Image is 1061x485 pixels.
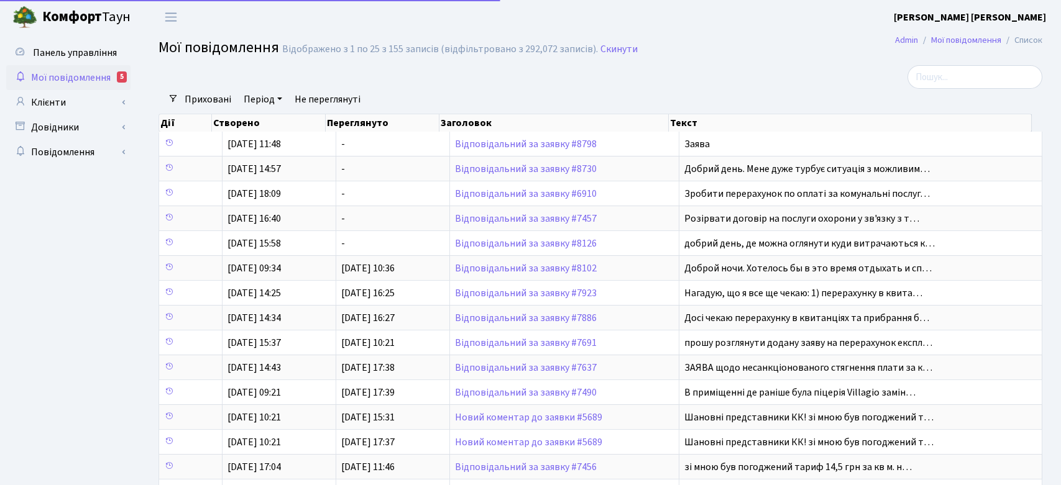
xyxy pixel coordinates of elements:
a: Скинути [600,43,638,55]
span: Таун [42,7,131,28]
span: Заява [684,137,710,151]
span: добрий день, де можна оглянути куди витрачаються к… [684,237,935,250]
span: Зробити перерахунок по оплаті за комунальні послуг… [684,187,930,201]
th: Переглянуто [326,114,439,132]
span: Досі чекаю перерахунку в квитанціях та прибрання б… [684,311,929,325]
img: logo.png [12,5,37,30]
a: Новий коментар до заявки #5689 [455,435,602,449]
button: Переключити навігацію [155,7,186,27]
a: Відповідальний за заявку #7923 [455,286,597,300]
a: Відповідальний за заявку #7457 [455,212,597,225]
span: [DATE] 14:34 [227,311,281,325]
span: [DATE] 18:09 [227,187,281,201]
span: [DATE] 11:46 [341,460,395,474]
span: [DATE] 16:40 [227,212,281,225]
span: зі мною був погоджений тариф 14,5 грн за кв м. н… [684,460,912,474]
a: Відповідальний за заявку #7456 [455,460,597,474]
a: Відповідальний за заявку #7691 [455,336,597,350]
a: Відповідальний за заявку #8102 [455,261,597,275]
span: прошу розглянути додану заяву на перерахунок експл… [684,336,932,350]
b: Комфорт [42,7,102,27]
span: [DATE] 17:38 [341,361,395,374]
span: Доброй ночи. Хотелось бы в это время отдыхать и сп… [684,261,932,275]
span: [DATE] 15:31 [341,410,395,424]
span: [DATE] 15:58 [227,237,281,250]
th: Заголовок [439,114,669,132]
span: Шановні представники КК! зі мною був погоджений т… [684,435,934,449]
span: Панель управління [33,46,117,60]
span: [DATE] 10:21 [227,435,281,449]
li: Список [1001,34,1042,47]
span: [DATE] 17:39 [341,386,395,399]
span: Нагадую, що я все ще чекаю: 1) перерахунку в квита… [684,286,922,300]
a: Мої повідомлення [931,34,1001,47]
span: В приміщенні де раніше була піцерія Villagio замін… [684,386,916,399]
a: [PERSON_NAME] [PERSON_NAME] [894,10,1046,25]
input: Пошук... [907,65,1042,89]
a: Період [239,89,287,110]
span: [DATE] 17:04 [227,460,281,474]
th: Дії [159,114,212,132]
a: Відповідальний за заявку #8126 [455,237,597,250]
span: ЗАЯВА щодо несанкціонованого стягнення плати за к… [684,361,932,374]
a: Admin [895,34,918,47]
span: [DATE] 14:43 [227,361,281,374]
b: [PERSON_NAME] [PERSON_NAME] [894,11,1046,24]
span: - [341,162,345,176]
span: Мої повідомлення [31,71,111,84]
nav: breadcrumb [876,27,1061,53]
span: [DATE] 17:37 [341,435,395,449]
span: - [341,212,345,225]
a: Відповідальний за заявку #7490 [455,386,597,399]
th: Створено [212,114,326,132]
span: [DATE] 16:27 [341,311,395,325]
span: [DATE] 11:48 [227,137,281,151]
span: [DATE] 10:21 [341,336,395,350]
a: Мої повідомлення5 [6,65,131,90]
span: [DATE] 10:21 [227,410,281,424]
span: Мої повідомлення [158,37,279,58]
span: [DATE] 10:36 [341,261,395,275]
a: Не переглянуті [290,89,365,110]
div: 5 [117,71,127,83]
span: Добрий день. Мене дуже турбує ситуація з можливим… [684,162,930,176]
span: [DATE] 14:25 [227,286,281,300]
span: [DATE] 09:21 [227,386,281,399]
a: Новий коментар до заявки #5689 [455,410,602,424]
a: Відповідальний за заявку #7637 [455,361,597,374]
span: - [341,187,345,201]
a: Відповідальний за заявку #8798 [455,137,597,151]
a: Відповідальний за заявку #6910 [455,187,597,201]
a: Відповідальний за заявку #7886 [455,311,597,325]
a: Довідники [6,115,131,140]
th: Текст [669,114,1032,132]
span: [DATE] 14:57 [227,162,281,176]
span: [DATE] 09:34 [227,261,281,275]
div: Відображено з 1 по 25 з 155 записів (відфільтровано з 292,072 записів). [282,43,598,55]
a: Відповідальний за заявку #8730 [455,162,597,176]
span: [DATE] 16:25 [341,286,395,300]
a: Повідомлення [6,140,131,165]
span: Розірвати договір на послуги охорони у зв'язку з т… [684,212,919,225]
a: Панель управління [6,40,131,65]
a: Клієнти [6,90,131,115]
span: Шановні представники КК! зі мною був погоджений т… [684,410,934,424]
span: [DATE] 15:37 [227,336,281,350]
a: Приховані [180,89,236,110]
span: - [341,237,345,250]
span: - [341,137,345,151]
